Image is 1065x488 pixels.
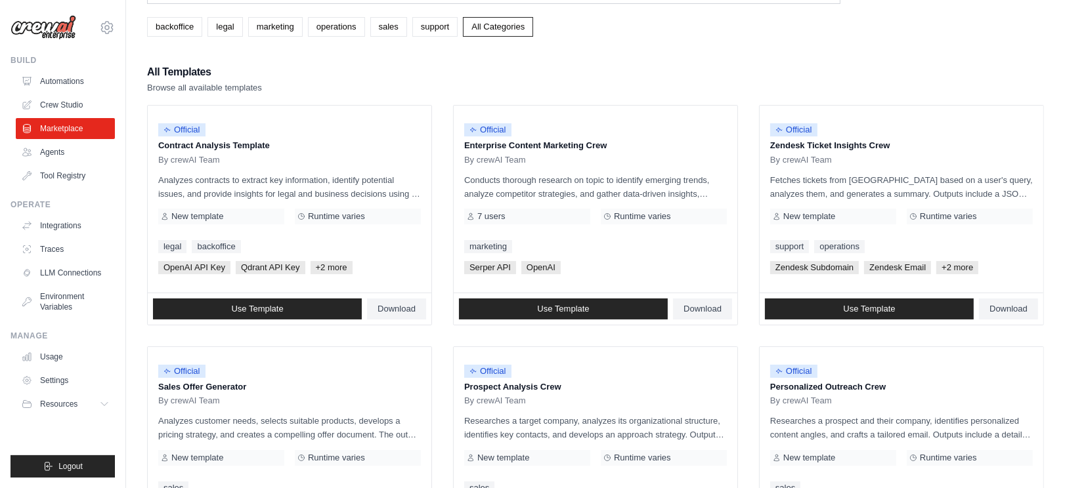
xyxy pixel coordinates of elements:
[16,286,115,317] a: Environment Variables
[464,414,727,441] p: Researches a target company, analyzes its organizational structure, identifies key contacts, and ...
[770,155,832,165] span: By crewAI Team
[370,17,407,37] a: sales
[770,365,817,378] span: Official
[311,261,353,274] span: +2 more
[308,453,365,463] span: Runtime varies
[477,211,506,222] span: 7 users
[248,17,303,37] a: marketing
[464,139,727,152] p: Enterprise Content Marketing Crew
[770,240,809,253] a: support
[147,63,262,81] h2: All Templates
[158,396,220,406] span: By crewAI Team
[464,365,511,378] span: Official
[16,370,115,391] a: Settings
[989,304,1028,314] span: Download
[158,155,220,165] span: By crewAI Team
[16,394,115,415] button: Resources
[783,211,835,222] span: New template
[770,396,832,406] span: By crewAI Team
[464,380,727,394] p: Prospect Analysis Crew
[814,240,865,253] a: operations
[58,461,83,472] span: Logout
[11,455,115,478] button: Logout
[11,55,115,66] div: Build
[207,17,242,37] a: legal
[16,262,115,283] a: LLM Connections
[16,215,115,236] a: Integrations
[770,414,1033,441] p: Researches a prospect and their company, identifies personalized content angles, and crafts a tai...
[16,94,115,115] a: Crew Studio
[864,261,931,274] span: Zendesk Email
[464,240,512,253] a: marketing
[464,396,526,406] span: By crewAI Team
[843,304,895,314] span: Use Template
[171,211,223,222] span: New template
[684,304,722,314] span: Download
[770,173,1033,201] p: Fetches tickets from [GEOGRAPHIC_DATA] based on a user's query, analyzes them, and generates a su...
[16,142,115,163] a: Agents
[11,15,76,40] img: Logo
[158,139,421,152] p: Contract Analysis Template
[367,298,426,319] a: Download
[158,365,206,378] span: Official
[16,71,115,92] a: Automations
[673,298,732,319] a: Download
[158,414,421,441] p: Analyzes customer needs, selects suitable products, develops a pricing strategy, and creates a co...
[11,199,115,210] div: Operate
[192,240,240,253] a: backoffice
[171,453,223,463] span: New template
[308,17,365,37] a: operations
[147,17,202,37] a: backoffice
[16,118,115,139] a: Marketplace
[158,123,206,136] span: Official
[770,380,1033,394] p: Personalized Outreach Crew
[378,304,416,314] span: Download
[979,298,1038,319] a: Download
[920,211,977,222] span: Runtime varies
[40,399,77,409] span: Resources
[308,211,365,222] span: Runtime varies
[477,453,529,463] span: New template
[464,123,511,136] span: Official
[236,261,305,274] span: Qdrant API Key
[770,261,859,274] span: Zendesk Subdomain
[936,261,978,274] span: +2 more
[16,165,115,186] a: Tool Registry
[537,304,589,314] span: Use Template
[765,298,974,319] a: Use Template
[158,173,421,201] p: Analyzes contracts to extract key information, identify potential issues, and provide insights fo...
[614,453,671,463] span: Runtime varies
[770,139,1033,152] p: Zendesk Ticket Insights Crew
[16,346,115,367] a: Usage
[920,453,977,463] span: Runtime varies
[464,261,516,274] span: Serper API
[464,155,526,165] span: By crewAI Team
[464,173,727,201] p: Conducts thorough research on topic to identify emerging trends, analyze competitor strategies, a...
[463,17,533,37] a: All Categories
[412,17,458,37] a: support
[770,123,817,136] span: Official
[11,331,115,341] div: Manage
[153,298,362,319] a: Use Template
[158,240,186,253] a: legal
[158,380,421,394] p: Sales Offer Generator
[614,211,671,222] span: Runtime varies
[147,81,262,94] p: Browse all available templates
[783,453,835,463] span: New template
[158,261,230,274] span: OpenAI API Key
[459,298,668,319] a: Use Template
[16,239,115,260] a: Traces
[231,304,283,314] span: Use Template
[521,261,561,274] span: OpenAI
